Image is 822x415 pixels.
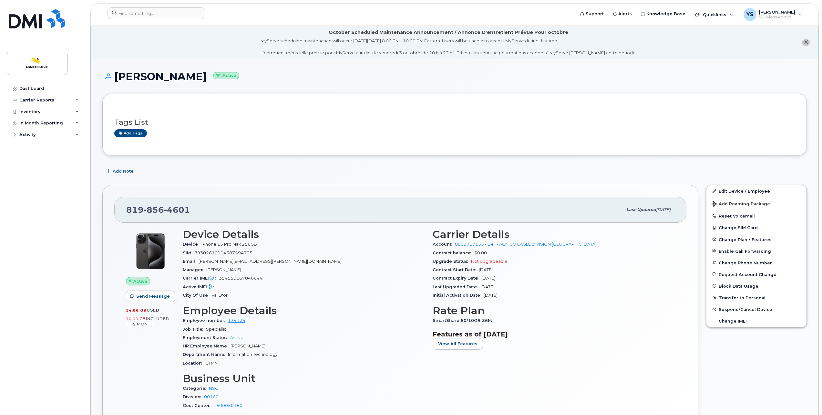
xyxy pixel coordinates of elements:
span: [PERSON_NAME] [206,267,241,272]
span: 10.00 GB [126,316,146,321]
span: Division [183,394,204,399]
button: Request Account Change [706,269,807,280]
span: Active [230,335,243,340]
button: Reset Voicemail [706,210,807,222]
span: — [217,284,221,289]
span: Enable Call Forwarding [719,249,771,253]
img: iPhone_15_Pro_Black.png [131,232,170,271]
button: Change SIM Card [706,222,807,233]
span: 14.86 GB [126,308,147,313]
span: Contract balance [433,250,474,255]
div: MyServe scheduled maintenance will occur [DATE][DATE] 8:00 PM - 10:00 PM Eastern. Users will be u... [261,38,637,56]
span: Active IMEI [183,284,217,289]
span: [DATE] [484,293,498,298]
button: Change Plan / Features [706,234,807,245]
span: [DATE] [481,276,495,281]
span: [PERSON_NAME] [231,344,265,348]
span: [PERSON_NAME][EMAIL_ADDRESS][PERSON_NAME][DOMAIN_NAME] [199,259,342,264]
span: Suspend/Cancel Device [719,307,772,312]
button: Suspend/Cancel Device [706,303,807,315]
span: Email [183,259,199,264]
span: Device [183,242,201,247]
span: [DATE] [479,267,493,272]
a: 134125 [228,318,245,323]
span: View All Features [438,341,478,347]
a: Edit Device / Employee [706,185,807,197]
h1: [PERSON_NAME] [102,71,807,82]
div: October Scheduled Maintenance Announcement / Annonce D'entretient Prévue Pour octobre [329,29,568,36]
span: used [147,308,159,313]
button: Transfer to Personal [706,292,807,303]
span: Val D'or [211,293,228,298]
a: Add tags [114,129,147,137]
span: Contract Expiry Date [433,276,481,281]
span: $0.00 [474,250,487,255]
span: [DATE] [480,284,494,289]
button: Block Data Usage [706,280,807,292]
span: Information Technology [228,352,278,357]
span: Carrier IMEI [183,276,219,281]
span: Not Upgradeable [471,259,508,264]
button: Add Roaming Package [706,197,807,210]
button: Add Note [102,165,139,177]
span: Manager [183,267,206,272]
span: included this month [126,316,170,327]
span: SIM [183,250,194,255]
span: Employment Status [183,335,230,340]
h3: Tags List [114,118,795,126]
span: Employee number [183,318,228,323]
span: Add Note [113,168,134,174]
span: Last Upgraded Date [433,284,480,289]
span: iPhone 15 Pro Max 256GB [201,242,257,247]
span: City Of Use [183,293,211,298]
a: 1600050180 [213,403,242,408]
span: Last updated [626,207,656,212]
span: 856 [144,205,164,215]
span: Change Plan / Features [719,237,772,242]
span: [DATE] [656,207,671,212]
small: Active [213,72,239,80]
span: 819 [126,205,190,215]
span: Department Name [183,352,228,357]
span: Contract Start Date [433,267,479,272]
h3: Features as of [DATE] [433,330,675,338]
h3: Rate Plan [433,305,675,316]
a: 0509717155 - Bell - AGNICO EAGLE DIVISION [GEOGRAPHIC_DATA] [455,242,597,247]
span: Account [433,242,455,247]
span: Send Message [136,293,170,299]
button: Enable Call Forwarding [706,245,807,257]
span: Cost Center [183,403,213,408]
span: Specialist [206,327,226,332]
a: 00160 [204,394,219,399]
h3: Device Details [183,229,425,240]
span: Add Roaming Package [712,201,770,207]
span: Active [133,278,147,284]
a: NSG [209,386,218,391]
span: 4601 [164,205,190,215]
h3: Employee Details [183,305,425,316]
span: Catégorie [183,386,209,391]
span: Upgrade Status [433,259,471,264]
button: View All Features [433,338,483,350]
button: close notification [802,39,810,46]
span: Initial Activation Date [433,293,484,298]
button: Send Message [126,291,175,302]
button: Change Phone Number [706,257,807,269]
span: Job Title [183,327,206,332]
h3: Carrier Details [433,229,675,240]
span: HR Employee Name [183,344,231,348]
span: CTMN [205,361,218,366]
span: Location [183,361,205,366]
span: SmartShare 80/10GB 36M [433,318,495,323]
span: 89302610104387594795 [194,250,252,255]
button: Change IMEI [706,315,807,327]
span: 354550167046644 [219,276,262,281]
h3: Business Unit [183,373,425,384]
